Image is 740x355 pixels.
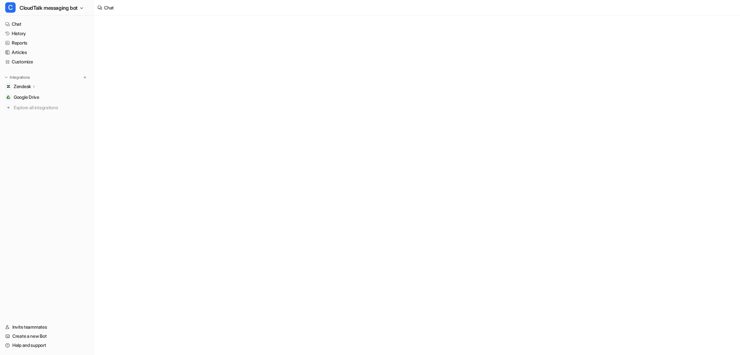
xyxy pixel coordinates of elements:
span: Explore all integrations [14,102,88,113]
a: Articles [3,48,91,57]
p: Integrations [10,75,30,80]
span: CloudTalk messaging bot [20,3,78,12]
a: Chat [3,20,91,29]
a: Help and support [3,341,91,350]
button: Integrations [3,74,32,81]
a: Reports [3,38,91,47]
a: History [3,29,91,38]
p: Zendesk [14,83,31,90]
img: explore all integrations [5,104,12,111]
a: Invite teammates [3,322,91,332]
img: Zendesk [7,85,10,88]
img: expand menu [4,75,8,80]
span: C [5,2,16,13]
img: Google Drive [7,95,10,99]
img: menu_add.svg [83,75,87,80]
a: Explore all integrations [3,103,91,112]
span: Google Drive [14,94,39,100]
a: Google DriveGoogle Drive [3,93,91,102]
a: Create a new Bot [3,332,91,341]
a: Customize [3,57,91,66]
div: Chat [104,4,114,11]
